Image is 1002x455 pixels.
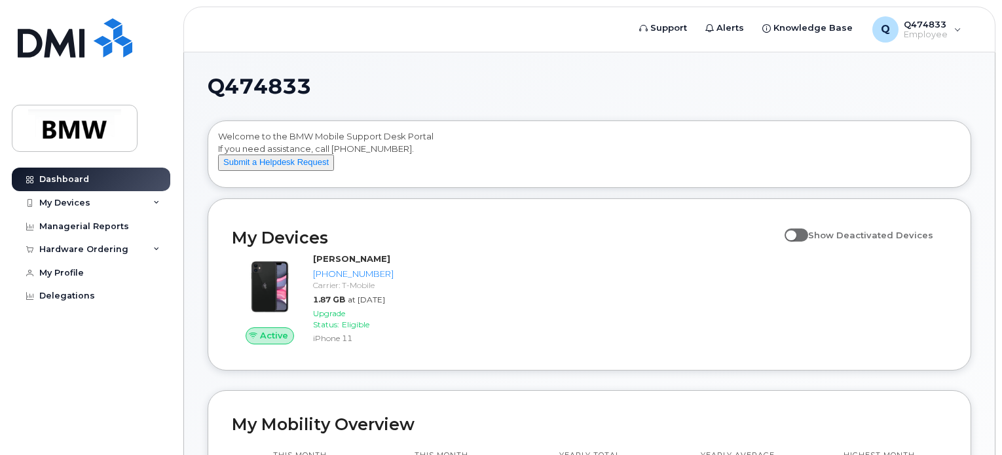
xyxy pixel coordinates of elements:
[232,228,778,247] h2: My Devices
[260,329,288,342] span: Active
[785,223,795,233] input: Show Deactivated Devices
[232,253,399,346] a: Active[PERSON_NAME][PHONE_NUMBER]Carrier: T-Mobile1.87 GBat [DATE]Upgrade Status:EligibleiPhone 11
[218,130,961,183] div: Welcome to the BMW Mobile Support Desk Portal If you need assistance, call [PHONE_NUMBER].
[313,333,394,344] div: iPhone 11
[218,156,334,167] a: Submit a Helpdesk Request
[313,295,345,304] span: 1.87 GB
[313,253,390,264] strong: [PERSON_NAME]
[313,308,345,329] span: Upgrade Status:
[208,77,311,96] span: Q474833
[808,230,933,240] span: Show Deactivated Devices
[218,155,334,171] button: Submit a Helpdesk Request
[348,295,385,304] span: at [DATE]
[313,280,394,291] div: Carrier: T-Mobile
[313,268,394,280] div: [PHONE_NUMBER]
[232,414,947,434] h2: My Mobility Overview
[242,259,297,314] img: iPhone_11.jpg
[342,319,369,329] span: Eligible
